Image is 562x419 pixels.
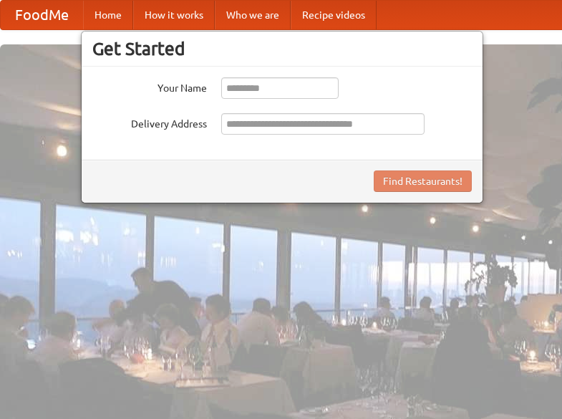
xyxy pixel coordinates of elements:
[291,1,377,29] a: Recipe videos
[215,1,291,29] a: Who we are
[133,1,215,29] a: How it works
[92,77,207,95] label: Your Name
[92,113,207,131] label: Delivery Address
[92,38,472,59] h3: Get Started
[1,1,83,29] a: FoodMe
[374,170,472,192] button: Find Restaurants!
[83,1,133,29] a: Home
